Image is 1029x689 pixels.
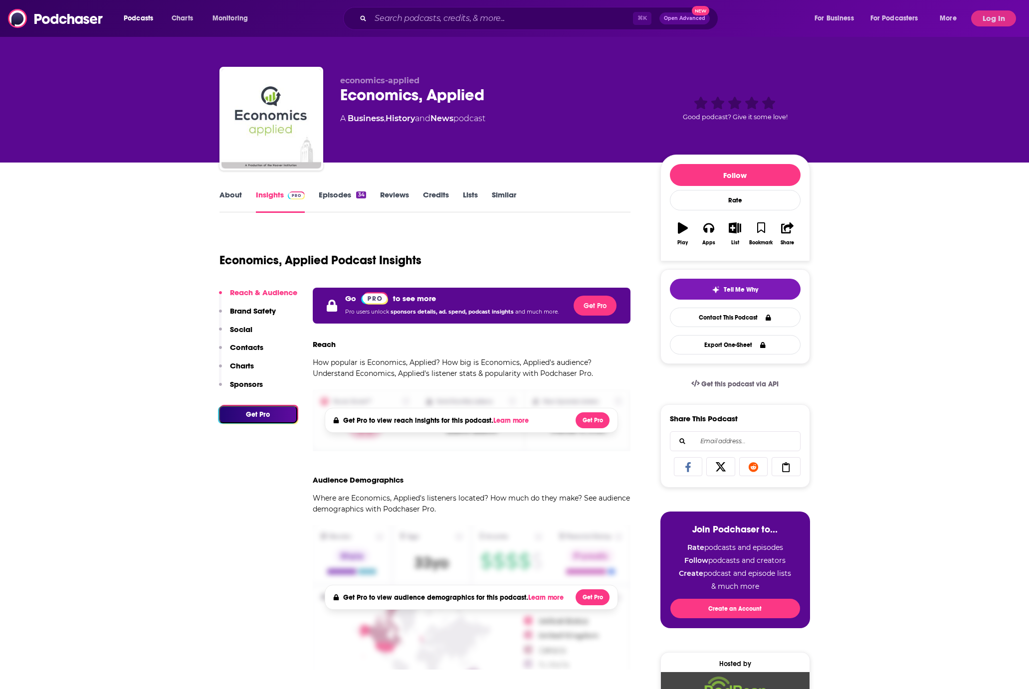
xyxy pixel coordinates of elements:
div: A podcast [340,113,485,125]
strong: Create [679,569,703,578]
a: Contact This Podcast [670,308,801,327]
li: podcasts and episodes [670,543,800,552]
h3: Reach [313,340,336,349]
p: Reach & Audience [230,288,297,297]
div: Apps [702,240,715,246]
span: New [692,6,710,15]
img: tell me why sparkle [712,286,720,294]
h4: Get Pro to view audience demographics for this podcast. [343,593,566,602]
li: & much more [670,582,800,591]
h3: Audience Demographics [313,475,404,485]
span: Podcasts [124,11,153,25]
a: Charts [165,10,199,26]
button: Play [670,216,696,252]
span: Open Advanced [664,16,705,21]
p: Where are Economics, Applied's listeners located? How much do they make? See audience demographic... [313,493,631,515]
p: Sponsors [230,379,263,389]
img: Economics, Applied [221,69,321,169]
button: Get Pro [574,296,617,316]
a: History [386,114,415,123]
button: open menu [117,10,166,26]
button: Brand Safety [219,306,276,325]
h4: Get Pro to view reach insights for this podcast. [343,416,531,425]
p: Brand Safety [230,306,276,316]
span: sponsors details, ad. spend, podcast insights [391,309,515,315]
a: Share on Facebook [674,457,703,476]
div: Rate [670,190,801,210]
button: Apps [696,216,722,252]
div: Play [677,240,688,246]
input: Email address... [678,432,792,451]
a: Episodes34 [319,190,366,213]
img: Podchaser - Follow, Share and Rate Podcasts [8,9,104,28]
strong: Rate [687,543,704,552]
span: ⌘ K [633,12,651,25]
button: Bookmark [748,216,774,252]
div: Bookmark [749,240,773,246]
div: Share [781,240,794,246]
button: open menu [864,10,933,26]
button: List [722,216,748,252]
a: Credits [423,190,449,213]
button: Charts [219,361,254,379]
button: Social [219,325,252,343]
button: Sponsors [219,379,263,398]
h1: Economics, Applied Podcast Insights [219,253,421,268]
button: Reach & Audience [219,288,297,306]
button: Get Pro [219,406,297,423]
a: News [430,114,453,123]
a: InsightsPodchaser Pro [256,190,305,213]
button: Learn more [493,417,531,425]
button: Follow [670,164,801,186]
button: Learn more [528,594,566,602]
a: Reviews [380,190,409,213]
a: Copy Link [772,457,801,476]
a: Business [348,114,384,123]
span: Charts [172,11,193,25]
p: Charts [230,361,254,370]
li: podcasts and creators [670,556,800,565]
img: Podchaser Pro [361,292,389,305]
button: open menu [933,10,969,26]
p: How popular is Economics, Applied? How big is Economics, Applied's audience? Understand Economics... [313,357,631,379]
button: Create an Account [670,599,800,618]
p: Social [230,325,252,334]
h3: Join Podchaser to... [670,523,800,535]
h3: Share This Podcast [670,414,738,423]
div: Search followers [670,431,801,451]
a: Share on Reddit [739,457,768,476]
div: Good podcast? Give it some love! [660,76,810,138]
div: Hosted by [661,660,810,668]
div: List [731,240,739,246]
button: Contacts [219,343,263,361]
button: Log In [971,10,1016,26]
p: Pro users unlock and much more. [345,305,559,320]
button: Share [774,216,800,252]
span: and [415,114,430,123]
span: More [940,11,957,25]
a: Get this podcast via API [683,372,787,396]
span: Monitoring [212,11,248,25]
button: tell me why sparkleTell Me Why [670,279,801,300]
span: Good podcast? Give it some love! [683,113,788,121]
button: Open AdvancedNew [659,12,710,24]
a: Similar [492,190,516,213]
span: Get this podcast via API [701,380,779,388]
span: For Podcasters [870,11,918,25]
strong: Follow [684,556,708,565]
span: , [384,114,386,123]
input: Search podcasts, credits, & more... [371,10,633,26]
p: to see more [393,294,436,303]
a: Share on X/Twitter [706,457,735,476]
a: Pro website [361,292,389,305]
p: Go [345,294,356,303]
button: Get Pro [576,589,610,605]
li: podcast and episode lists [670,569,800,578]
button: Get Pro [576,412,610,428]
a: About [219,190,242,213]
img: Podchaser Pro [288,191,305,199]
div: Search podcasts, credits, & more... [353,7,728,30]
p: Contacts [230,343,263,352]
